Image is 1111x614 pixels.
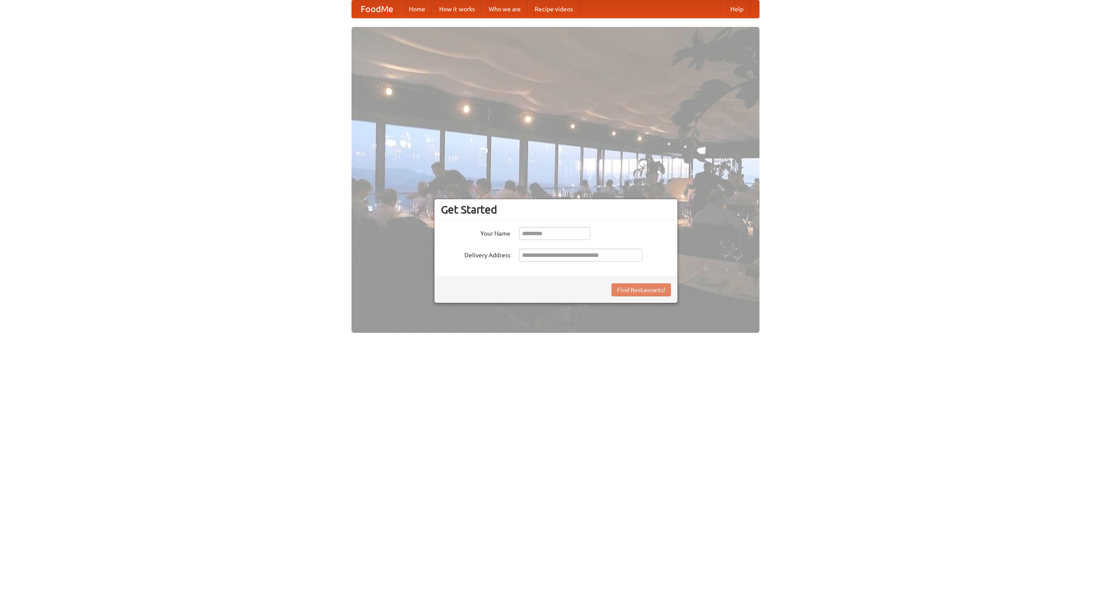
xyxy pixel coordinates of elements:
a: FoodMe [352,0,402,18]
h3: Get Started [441,203,671,216]
a: Who we are [482,0,528,18]
a: Recipe videos [528,0,580,18]
a: Help [723,0,750,18]
a: How it works [432,0,482,18]
label: Delivery Address [441,249,510,259]
button: Find Restaurants! [611,283,671,296]
label: Your Name [441,227,510,238]
a: Home [402,0,432,18]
